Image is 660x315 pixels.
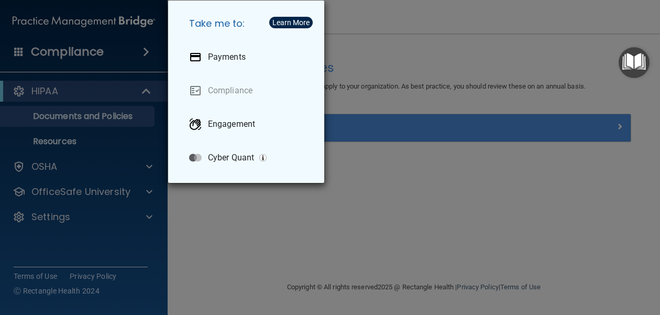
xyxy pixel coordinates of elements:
p: Engagement [208,119,255,129]
a: Payments [181,42,316,72]
p: Payments [208,52,246,62]
h5: Take me to: [181,9,316,38]
div: Learn More [272,19,310,26]
a: Compliance [181,76,316,105]
p: Cyber Quant [208,153,254,163]
button: Open Resource Center [619,47,650,78]
a: Cyber Quant [181,143,316,172]
iframe: Drift Widget Chat Controller [479,241,647,283]
a: Engagement [181,110,316,139]
button: Learn More [269,17,313,28]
